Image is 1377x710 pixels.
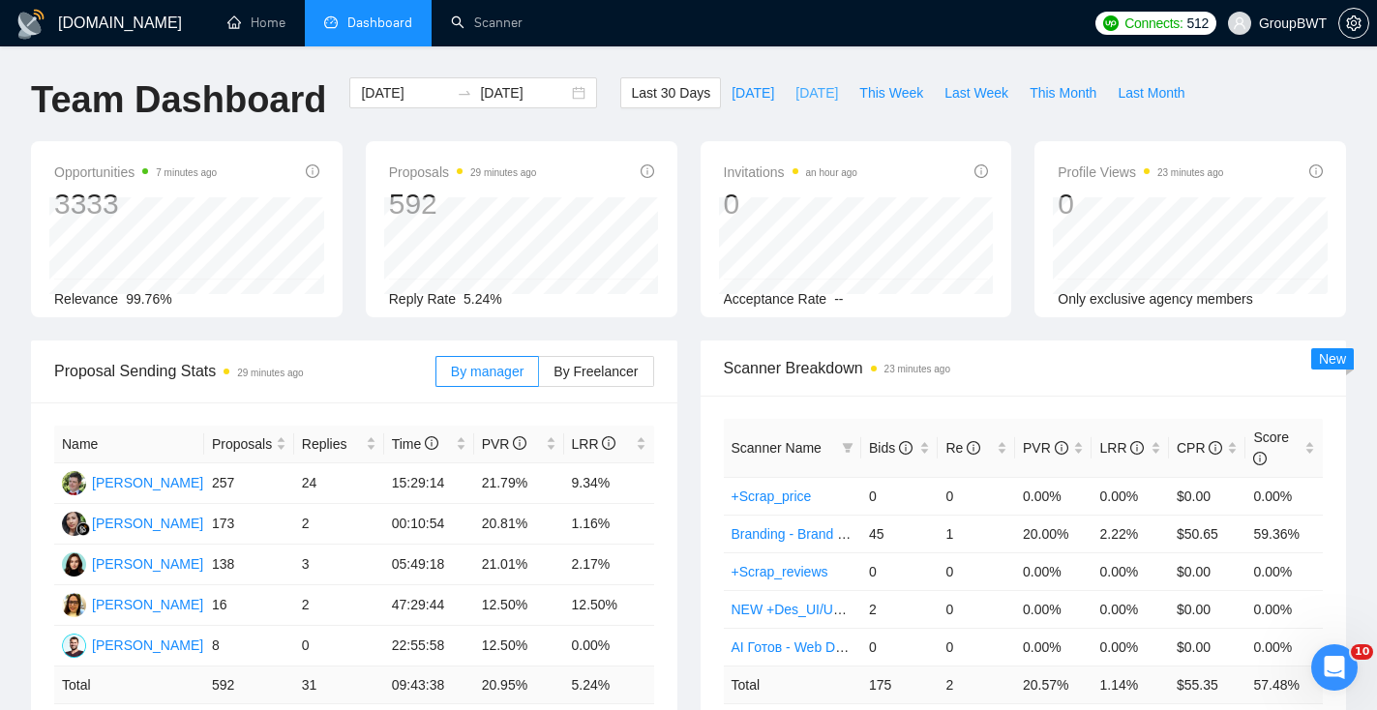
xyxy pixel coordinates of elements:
[384,463,474,504] td: 15:29:14
[62,636,203,652] a: OB[PERSON_NAME]
[938,590,1015,628] td: 0
[620,77,721,108] button: Last 30 Days
[451,364,524,379] span: By manager
[861,590,939,628] td: 2
[324,15,338,29] span: dashboard
[1092,628,1169,666] td: 0.00%
[1107,77,1195,108] button: Last Month
[1245,666,1323,703] td: 57.48 %
[1157,167,1223,178] time: 23 minutes ago
[1058,291,1253,307] span: Only exclusive agency members
[564,545,654,585] td: 2.17%
[54,291,118,307] span: Relevance
[204,504,294,545] td: 173
[474,463,564,504] td: 21.79%
[389,161,537,184] span: Proposals
[721,77,785,108] button: [DATE]
[294,463,384,504] td: 24
[457,85,472,101] span: to
[785,77,849,108] button: [DATE]
[361,82,449,104] input: Start date
[724,186,857,222] div: 0
[1169,628,1246,666] td: $0.00
[425,436,438,450] span: info-circle
[92,594,203,615] div: [PERSON_NAME]
[1099,440,1144,456] span: LRR
[1015,590,1093,628] td: 0.00%
[1058,161,1223,184] span: Profile Views
[1209,441,1222,455] span: info-circle
[724,161,857,184] span: Invitations
[54,359,435,383] span: Proposal Sending Stats
[1103,15,1119,31] img: upwork-logo.png
[938,666,1015,703] td: 2
[938,552,1015,590] td: 0
[1339,15,1368,31] span: setting
[294,426,384,463] th: Replies
[724,291,827,307] span: Acceptance Rate
[1092,477,1169,515] td: 0.00%
[732,440,822,456] span: Scanner Name
[62,474,203,489] a: AS[PERSON_NAME]
[861,552,939,590] td: 0
[1118,82,1184,104] span: Last Month
[389,291,456,307] span: Reply Rate
[641,164,654,178] span: info-circle
[227,15,285,31] a: homeHome
[859,82,923,104] span: This Week
[1092,590,1169,628] td: 0.00%
[861,628,939,666] td: 0
[470,167,536,178] time: 29 minutes ago
[31,77,326,123] h1: Team Dashboard
[806,167,857,178] time: an hour ago
[732,488,812,504] a: +Scrap_price
[1253,429,1289,466] span: Score
[795,82,838,104] span: [DATE]
[294,545,384,585] td: 3
[934,77,1019,108] button: Last Week
[92,513,203,534] div: [PERSON_NAME]
[464,291,502,307] span: 5.24%
[513,436,526,450] span: info-circle
[451,15,523,31] a: searchScanner
[204,545,294,585] td: 138
[474,545,564,585] td: 21.01%
[294,666,384,704] td: 31
[1015,666,1093,703] td: 20.57 %
[92,553,203,575] div: [PERSON_NAME]
[62,471,86,495] img: AS
[1245,552,1323,590] td: 0.00%
[1058,186,1223,222] div: 0
[1092,515,1169,552] td: 2.22%
[54,161,217,184] span: Opportunities
[732,639,1072,655] a: AI Готов - Web Design Intermediate минус Development
[204,426,294,463] th: Proposals
[849,77,934,108] button: This Week
[294,585,384,626] td: 2
[204,463,294,504] td: 257
[944,82,1008,104] span: Last Week
[474,585,564,626] td: 12.50%
[564,666,654,704] td: 5.24 %
[1187,13,1209,34] span: 512
[294,626,384,666] td: 0
[1309,164,1323,178] span: info-circle
[1169,477,1246,515] td: $0.00
[1245,515,1323,552] td: 59.36%
[392,436,438,452] span: Time
[62,634,86,658] img: OB
[204,585,294,626] td: 16
[1015,628,1093,666] td: 0.00%
[572,436,616,452] span: LRR
[1245,628,1323,666] td: 0.00%
[54,426,204,463] th: Name
[861,515,939,552] td: 45
[1023,440,1068,456] span: PVR
[564,585,654,626] td: 12.50%
[861,477,939,515] td: 0
[76,522,90,536] img: gigradar-bm.png
[15,9,46,40] img: logo
[92,635,203,656] div: [PERSON_NAME]
[967,441,980,455] span: info-circle
[384,504,474,545] td: 00:10:54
